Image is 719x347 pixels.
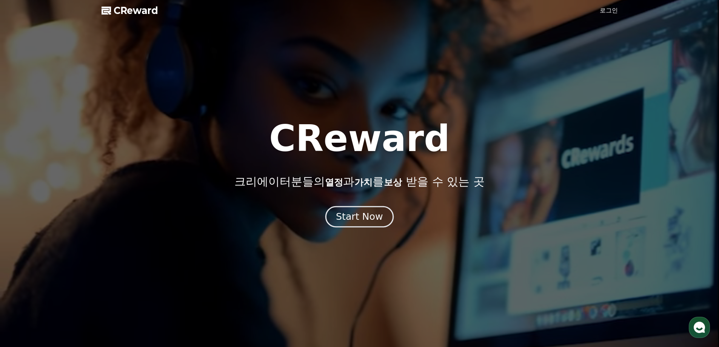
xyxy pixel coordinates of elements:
span: 대화 [69,251,78,257]
h1: CReward [269,120,450,157]
a: 홈 [2,239,50,258]
span: 홈 [24,251,28,257]
p: 크리에이터분들의 과 를 받을 수 있는 곳 [234,175,484,188]
span: 설정 [117,251,126,257]
button: Start Now [325,206,394,227]
a: 설정 [97,239,145,258]
a: 로그인 [600,6,618,15]
span: 열정 [325,177,343,188]
a: CReward [102,5,158,17]
div: Start Now [336,210,383,223]
span: 보상 [384,177,402,188]
a: Start Now [327,214,392,221]
span: 가치 [354,177,373,188]
a: 대화 [50,239,97,258]
span: CReward [114,5,158,17]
